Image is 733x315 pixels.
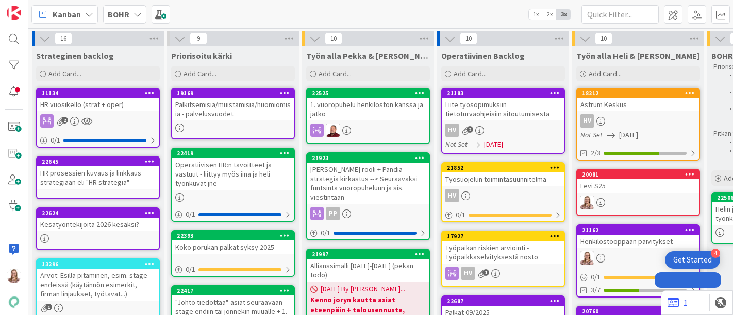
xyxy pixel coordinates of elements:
[37,89,159,98] div: 11134
[577,251,699,265] div: IH
[177,150,294,157] div: 22419
[447,90,564,97] div: 21183
[307,153,429,204] div: 21923[PERSON_NAME] rooli + Pandia strategia kirkastus --> Seuraavaksi funtsinta vuoropuheluun ja ...
[307,250,429,282] div: 21997Allianssimalli [DATE]-[DATE] (pekan todo)
[108,9,129,20] b: BOHR
[321,284,405,294] span: [DATE] By [PERSON_NAME]...
[441,231,565,287] a: 17927Työpaikan riskien arviointi - Työpaikkaselvityksestä nostoHV
[442,89,564,98] div: 21183
[591,285,601,295] span: 3/7
[445,124,459,137] div: HV
[591,148,601,159] span: 2/3
[61,117,68,124] span: 2
[51,135,60,146] span: 0 / 1
[576,50,699,61] span: Työn alla Heli & Iina
[37,89,159,111] div: 11134HR vuosikello (strat + oper)
[577,225,699,235] div: 21162
[673,255,712,265] div: Get Started
[442,89,564,120] div: 21183Liite työsopimuksiin tietoturvaohjeisiin sitoutumisesta
[37,166,159,189] div: HR prosessien kuvaus ja linkkaus strategiaan eli "HR strategia"
[172,158,294,190] div: Operatiivisen HR:n tavoitteet ja vastuut - liittyy myös iina ja heli työnkuvat jne
[442,296,564,306] div: 22687
[441,162,565,222] a: 21852Työsuojelun toimintasuunnitelmaHV0/1
[171,230,295,277] a: 22393Koko porukan palkat syksy 20250/1
[325,32,342,45] span: 10
[307,89,429,98] div: 22525
[441,50,525,61] span: Operatiivinen Backlog
[307,207,429,220] div: PP
[36,50,114,61] span: Strateginen backlog
[619,130,638,141] span: [DATE]
[37,134,159,147] div: 0/1
[172,231,294,240] div: 22393
[576,169,700,216] a: 20081Levi S25IH
[7,269,21,283] img: IH
[454,69,487,78] span: Add Card...
[42,158,159,165] div: 22645
[326,124,340,137] img: JS
[37,269,159,301] div: Arvot: Esillä pitäminen, esim. stage endeissä (käytännön esimerkit, firman linjaukset, työtavat...)
[172,263,294,276] div: 0/1
[529,9,543,20] span: 1x
[595,32,612,45] span: 10
[319,69,352,78] span: Add Card...
[442,189,564,202] div: HV
[582,308,699,315] div: 20760
[37,259,159,301] div: 13296Arvot: Esillä pitäminen, esim. stage endeissä (käytännön esimerkit, firman linjaukset, työta...
[307,89,429,120] div: 225251. vuoropuhelu henkilöstön kanssa ja jatko
[577,170,699,192] div: 20081Levi S25
[37,208,159,231] div: 22624Kesätyöntekijöitä 2026 kesäksi?
[577,89,699,111] div: 18212Astrum Keskus
[482,269,489,276] span: 1
[307,98,429,120] div: 1. vuoropuhelu henkilöstön kanssa ja jatko
[7,6,21,20] img: Visit kanbanzone.com
[580,251,594,265] img: IH
[37,208,159,218] div: 22624
[484,139,503,150] span: [DATE]
[442,124,564,137] div: HV
[577,98,699,111] div: Astrum Keskus
[582,171,699,178] div: 20081
[577,89,699,98] div: 18212
[307,250,429,259] div: 21997
[580,196,594,209] img: IH
[445,189,459,202] div: HV
[42,90,159,97] div: 11134
[580,114,594,128] div: HV
[577,179,699,192] div: Levi S25
[177,90,294,97] div: 19169
[312,251,429,258] div: 21997
[172,98,294,120] div: Palkitsemisia/muistamisia/huomiomisia - palvelusvuodet
[442,241,564,264] div: Työpaikan riskien arviointi - Työpaikkaselvityksestä nosto
[577,114,699,128] div: HV
[543,9,557,20] span: 2x
[172,240,294,254] div: Koko porukan palkat syksy 2025
[442,98,564,120] div: Liite työsopimuksiin tietoturvaohjeisiin sitoutumisesta
[442,163,564,172] div: 21852
[36,207,160,250] a: 22624Kesätyöntekijöitä 2026 kesäksi?
[577,271,699,284] div: 0/1
[177,232,294,239] div: 22393
[442,232,564,241] div: 17927
[36,87,160,148] a: 11134HR vuosikello (strat + oper)0/1
[577,196,699,209] div: IH
[581,5,659,24] input: Quick Filter...
[668,296,688,309] a: 1
[172,89,294,120] div: 19169Palkitsemisia/muistamisia/huomiomisia - palvelusvuodet
[7,295,21,309] img: avatar
[312,90,429,97] div: 22525
[53,8,81,21] span: Kanban
[171,148,295,222] a: 22419Operatiivisen HR:n tavoitteet ja vastuut - liittyy myös iina ja heli työnkuvat jne0/1
[37,157,159,189] div: 22645HR prosessien kuvaus ja linkkaus strategiaan eli "HR strategia"
[461,267,475,280] div: HV
[447,297,564,305] div: 22687
[306,87,430,144] a: 225251. vuoropuhelu henkilöstön kanssa ja jatkoJS
[184,69,216,78] span: Add Card...
[37,259,159,269] div: 13296
[576,224,700,297] a: 21162Henkilöstöoppaan päivityksetIH0/13/7
[582,90,699,97] div: 18212
[442,172,564,186] div: Työsuojelun toimintasuunnitelma
[442,232,564,264] div: 17927Työpaikan riskien arviointi - Työpaikkaselvityksestä nosto
[37,157,159,166] div: 22645
[190,32,207,45] span: 9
